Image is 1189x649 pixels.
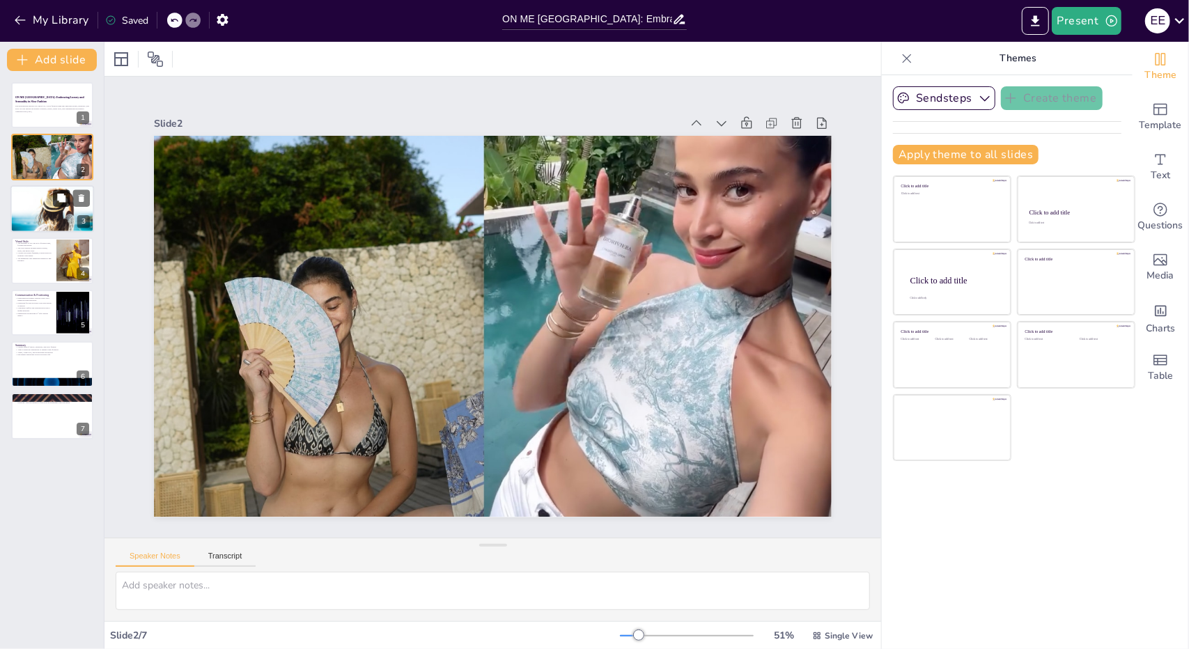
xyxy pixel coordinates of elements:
input: Insert title [502,9,672,29]
div: 6 [77,370,89,383]
div: Click to add body [910,297,998,299]
div: Click to add text [1029,222,1121,225]
div: E E [1145,8,1170,33]
span: Template [1140,118,1182,133]
button: Speaker Notes [116,552,194,567]
div: 1 [11,82,93,128]
div: Click to add title [901,329,1001,334]
div: 3 [10,185,94,233]
div: 7 [11,393,93,439]
div: Click to add title [1025,256,1125,261]
button: Present [1052,7,1121,35]
p: Themes [918,42,1119,75]
div: 5 [11,290,93,336]
p: Encourages embracing style in everyday life. [15,354,89,357]
button: Sendsteps [893,86,995,110]
p: Positioned for both everyday wear and special occasions. [15,302,52,306]
p: Aims to empower individuals to embrace their freedom. [15,348,89,351]
p: Explore ON ME BALI's collection and embrace the essence of luxury and sensuality in your wardrobe... [15,400,89,405]
div: Click to add title [901,184,1001,189]
p: Emphasizes the message of “Life without limits.” [15,312,52,317]
p: Participation in Phuket Fashion Week 2025 enhances brand relevance. [15,297,52,302]
div: Change the overall theme [1133,42,1188,92]
span: Single View [825,630,873,641]
span: Position [147,51,164,68]
div: 51 % [768,629,801,642]
div: Layout [110,48,132,70]
button: My Library [10,9,95,31]
div: 5 [77,319,89,331]
p: Summary [15,343,89,347]
strong: ON ME [GEOGRAPHIC_DATA]: Embracing Luxury and Sensuality in Slow Fashion [15,96,84,103]
div: Click to add text [901,338,933,341]
div: Add ready made slides [1133,92,1188,142]
p: Values, visual style, and positioning are integral. [15,351,89,354]
span: Theme [1144,68,1176,83]
div: 2 [11,134,93,180]
div: 7 [77,423,89,435]
button: Add slide [7,49,97,71]
div: 1 [77,111,89,124]
div: Slide 2 [174,82,700,150]
span: Charts [1146,321,1175,336]
p: Content showcases feminine, relaxed poses in harmony with nature. [15,252,52,257]
button: Duplicate Slide [53,189,70,206]
p: Generated with [URL] [15,110,89,113]
div: Slide 2 / 7 [110,629,620,642]
div: Saved [105,14,148,27]
p: The minimalist cuts emphasize simplicity and elegance. [15,257,52,262]
div: 4 [77,267,89,280]
div: Click to add text [901,192,1001,196]
div: Click to add title [1025,329,1125,334]
p: Visual Style [15,240,52,244]
span: Text [1151,168,1170,183]
button: Delete Slide [73,189,90,206]
div: 2 [77,164,89,176]
button: Transcript [194,552,256,567]
div: Click to add text [1025,338,1069,341]
p: Unique blend of luxury, sensuality, and slow fashion. [15,346,89,349]
div: Add a table [1133,343,1188,393]
div: Click to add text [935,338,967,341]
div: Click to add text [1080,338,1124,341]
p: Call to Action [15,395,89,399]
div: Get real-time input from your audience [1133,192,1188,242]
p: The aesthetic of ON ME BALI features light, flowing silhouettes. [15,242,52,247]
div: Add images, graphics, shapes or video [1133,242,1188,292]
p: Combines comfort and sophistication with a unique message. [15,307,52,312]
div: Click to add title [910,275,1000,285]
p: This presentation explores ON ME BALI, a slow fashion brand that embodies luxury, sensuality, and... [15,105,89,110]
div: 4 [11,237,93,283]
span: Questions [1138,218,1183,233]
button: Export to PowerPoint [1022,7,1049,35]
div: Click to add title [1029,209,1122,216]
div: Click to add text [970,338,1001,341]
p: Communication & Positioning [15,292,52,297]
button: E E [1145,7,1170,35]
span: Table [1148,368,1173,384]
button: Apply theme to all slides [893,145,1039,164]
div: 3 [77,215,90,228]
button: Create theme [1001,86,1103,110]
span: Media [1147,268,1174,283]
div: Add text boxes [1133,142,1188,192]
p: The color palette includes natural cream, beige, and pastel tones. [15,247,52,252]
div: 6 [11,341,93,387]
div: Add charts and graphs [1133,292,1188,343]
